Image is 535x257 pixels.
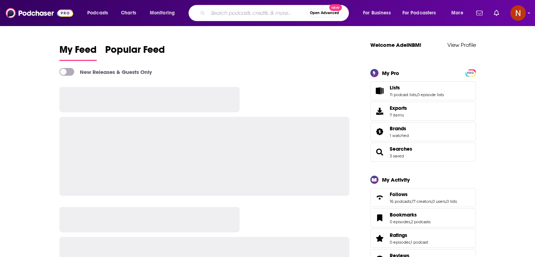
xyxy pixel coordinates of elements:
button: open menu [358,7,400,19]
span: Ratings [390,232,407,238]
a: Brands [373,127,387,137]
img: User Profile [510,5,526,21]
a: Show notifications dropdown [473,7,485,19]
span: 7 items [390,113,407,118]
span: Lists [390,84,400,91]
a: Welcome AdelNBM! [370,42,421,48]
a: Exports [370,102,476,121]
a: 16 podcasts [390,199,411,204]
a: Bookmarks [373,213,387,223]
a: 3 saved [390,153,404,158]
span: Exports [373,106,387,116]
span: , [411,199,412,204]
a: 0 lists [446,199,457,204]
span: Charts [121,8,136,18]
span: , [446,199,446,204]
a: Searches [373,147,387,157]
a: Lists [390,84,444,91]
span: Brands [370,122,476,141]
span: Brands [390,125,406,132]
span: Popular Feed [105,44,165,60]
a: 17 creators [412,199,432,204]
span: Follows [370,188,476,207]
a: 0 episodes [390,240,410,245]
a: Charts [116,7,140,19]
a: Lists [373,86,387,96]
span: Podcasts [87,8,108,18]
span: My Feed [59,44,97,60]
img: Podchaser - Follow, Share and Rate Podcasts [6,6,73,20]
span: New [329,4,342,11]
a: 1 watched [390,133,409,138]
div: My Activity [382,176,410,183]
span: Exports [390,105,407,111]
a: 1 podcast [411,240,428,245]
button: open menu [82,7,117,19]
span: , [432,199,432,204]
button: Open AdvancedNew [307,9,342,17]
a: 11 podcast lists [390,92,416,97]
button: Show profile menu [510,5,526,21]
span: PRO [466,70,475,76]
a: Show notifications dropdown [491,7,502,19]
span: Follows [390,191,408,198]
button: open menu [398,7,446,19]
input: Search podcasts, credits, & more... [208,7,307,19]
a: View Profile [447,42,476,48]
a: Follows [373,193,387,202]
span: Logged in as AdelNBM [510,5,526,21]
span: , [416,92,417,97]
a: 2 podcasts [411,219,431,224]
a: Ratings [373,233,387,243]
a: Popular Feed [105,44,165,61]
a: Searches [390,146,412,152]
span: Bookmarks [370,208,476,227]
a: Bookmarks [390,212,431,218]
span: More [451,8,463,18]
a: PRO [466,70,475,75]
span: For Business [363,8,391,18]
a: 0 users [432,199,446,204]
div: My Pro [382,70,399,76]
div: Search podcasts, credits, & more... [195,5,356,21]
button: open menu [145,7,184,19]
span: Lists [370,81,476,100]
span: Searches [370,143,476,162]
button: open menu [446,7,472,19]
a: Follows [390,191,457,198]
a: Brands [390,125,409,132]
a: 0 episode lists [417,92,444,97]
span: Bookmarks [390,212,417,218]
span: Open Advanced [310,11,339,15]
a: 0 episodes [390,219,410,224]
a: Ratings [390,232,428,238]
a: My Feed [59,44,97,61]
span: Ratings [370,229,476,248]
a: New Releases & Guests Only [59,68,152,76]
span: For Podcasters [402,8,436,18]
span: Monitoring [150,8,175,18]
